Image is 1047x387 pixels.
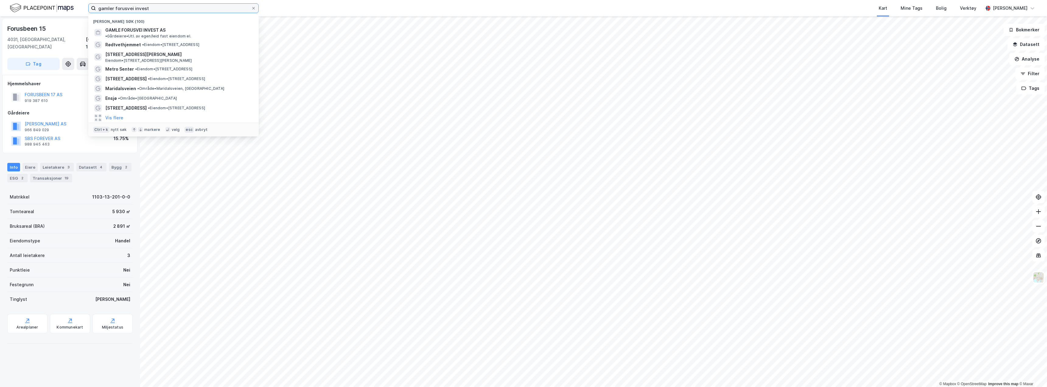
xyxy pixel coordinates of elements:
div: Arealplaner [16,325,38,330]
div: Forusbeen 15 [7,24,47,33]
div: 4031, [GEOGRAPHIC_DATA], [GEOGRAPHIC_DATA] [7,36,86,51]
span: [STREET_ADDRESS] [105,104,147,112]
div: Bolig [936,5,947,12]
div: avbryt [195,127,208,132]
div: Verktøy [960,5,976,12]
a: Improve this map [988,382,1018,386]
div: 919 387 610 [25,98,48,103]
button: Tags [1016,82,1045,94]
span: Eiendom • [STREET_ADDRESS] [148,76,205,81]
div: Tomteareal [10,208,34,215]
button: Tag [7,58,60,70]
div: Antall leietakere [10,252,45,259]
span: Rødtvethjemmet [105,41,141,48]
input: Søk på adresse, matrikkel, gårdeiere, leietakere eller personer [96,4,251,13]
iframe: Chat Widget [1017,358,1047,387]
div: 966 849 029 [25,128,49,132]
button: Datasett [1007,38,1045,51]
div: Transaksjoner [30,174,72,182]
div: 3 [65,164,72,170]
div: [PERSON_NAME] [993,5,1028,12]
div: 2 [19,175,25,181]
div: Miljøstatus [102,325,123,330]
div: 4 [98,164,104,170]
span: • [137,86,139,91]
div: Kontrollprogram for chat [1017,358,1047,387]
div: [PERSON_NAME] søk (100) [88,14,259,25]
div: 19 [63,175,70,181]
span: Eiendom • [STREET_ADDRESS] [135,67,192,72]
span: GAMLE FORUSVEI INVEST AS [105,26,166,34]
div: Hjemmelshaver [8,80,132,87]
div: 2 891 ㎡ [113,223,130,230]
div: nytt søk [111,127,127,132]
div: 1103-13-201-0-0 [92,193,130,201]
div: Kommunekart [57,325,83,330]
div: 3 [127,252,130,259]
div: Eiere [23,163,38,171]
div: esc [184,127,194,133]
div: 5 930 ㎡ [112,208,130,215]
div: Ctrl + k [93,127,110,133]
a: Mapbox [939,382,956,386]
div: Gårdeiere [8,109,132,117]
div: Handel [115,237,130,245]
span: [STREET_ADDRESS] [105,75,147,83]
img: logo.f888ab2527a4732fd821a326f86c7f29.svg [10,3,74,13]
span: Eiendom • [STREET_ADDRESS][PERSON_NAME] [105,58,192,63]
a: OpenStreetMap [957,382,987,386]
div: 988 945 463 [25,142,50,147]
span: Område • [GEOGRAPHIC_DATA] [118,96,177,101]
span: Ensjø [105,95,117,102]
div: Bruksareal (BRA) [10,223,45,230]
button: Vis flere [105,114,123,121]
div: ESG [7,174,28,182]
span: • [142,42,144,47]
div: Datasett [76,163,107,171]
span: Område • Maridalsveien, [GEOGRAPHIC_DATA] [137,86,224,91]
div: Kart [879,5,887,12]
div: Mine Tags [901,5,923,12]
span: Gårdeiere • Utl. av egen/leid fast eiendom el. [105,34,191,39]
div: [PERSON_NAME] [95,296,130,303]
span: • [135,67,137,71]
img: Z [1033,272,1044,283]
span: Eiendom • [STREET_ADDRESS] [142,42,199,47]
div: 15.75% [114,135,129,142]
span: Metro Senter [105,65,134,73]
span: Eiendom • [STREET_ADDRESS] [148,106,205,111]
button: Bokmerker [1003,24,1045,36]
span: Maridalsveien [105,85,136,92]
div: Punktleie [10,266,30,274]
div: Eiendomstype [10,237,40,245]
div: [GEOGRAPHIC_DATA], 13/201 [86,36,133,51]
div: Festegrunn [10,281,33,288]
div: Nei [123,266,130,274]
div: Nei [123,281,130,288]
span: [STREET_ADDRESS][PERSON_NAME] [105,51,251,58]
span: • [118,96,120,100]
span: • [148,76,150,81]
div: velg [172,127,180,132]
div: markere [144,127,160,132]
span: • [148,106,150,110]
div: Leietakere [40,163,74,171]
div: Tinglyst [10,296,27,303]
div: Bygg [109,163,131,171]
button: Filter [1015,68,1045,80]
span: • [105,34,107,38]
div: Matrikkel [10,193,30,201]
div: 2 [123,164,129,170]
div: Info [7,163,20,171]
button: Analyse [1009,53,1045,65]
